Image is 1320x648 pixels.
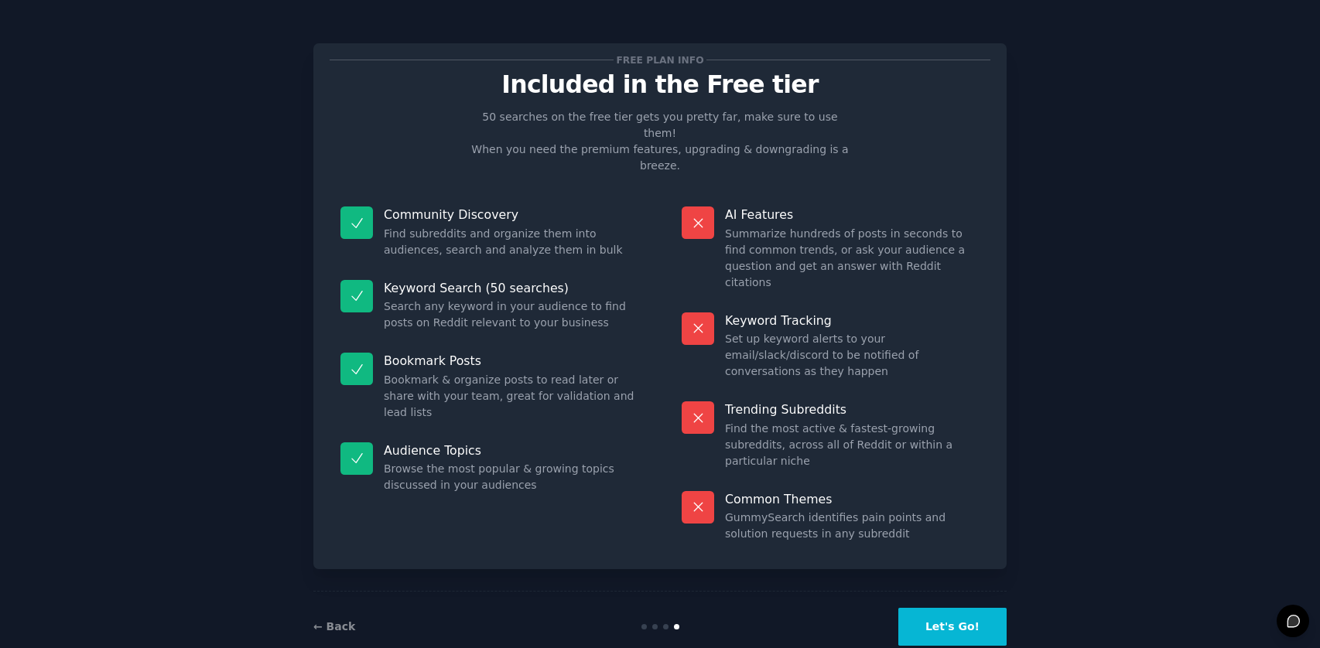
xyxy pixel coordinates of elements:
dd: Find subreddits and organize them into audiences, search and analyze them in bulk [384,226,638,258]
dd: Summarize hundreds of posts in seconds to find common trends, or ask your audience a question and... [725,226,980,291]
span: Free plan info [614,52,706,68]
dd: Browse the most popular & growing topics discussed in your audiences [384,461,638,493]
p: Common Themes [725,491,980,507]
dd: GummySearch identifies pain points and solution requests in any subreddit [725,510,980,542]
dd: Search any keyword in your audience to find posts on Reddit relevant to your business [384,298,638,331]
p: Keyword Search (50 searches) [384,280,638,296]
dd: Bookmark & organize posts to read later or share with your team, great for validation and lead lists [384,372,638,421]
p: Included in the Free tier [330,71,990,98]
dd: Find the most active & fastest-growing subreddits, across all of Reddit or within a particular niche [725,421,980,469]
button: Let's Go! [898,608,1007,646]
dd: Set up keyword alerts to your email/slack/discord to be notified of conversations as they happen [725,331,980,380]
p: AI Features [725,206,980,223]
a: ← Back [313,620,355,633]
p: 50 searches on the free tier gets you pretty far, make sure to use them! When you need the premiu... [465,109,855,174]
p: Keyword Tracking [725,312,980,329]
p: Community Discovery [384,206,638,223]
p: Audience Topics [384,442,638,459]
p: Trending Subreddits [725,401,980,418]
p: Bookmark Posts [384,353,638,369]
